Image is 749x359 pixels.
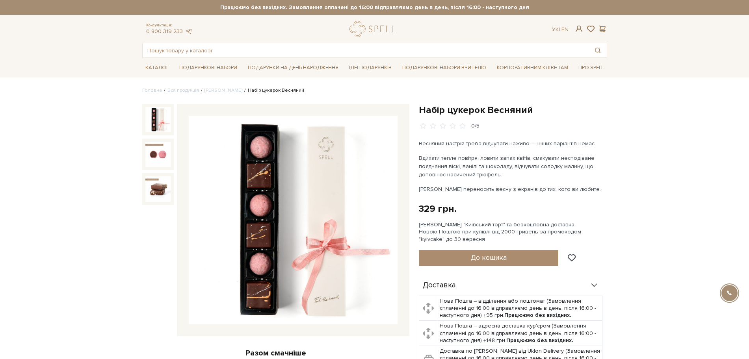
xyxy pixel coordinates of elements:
[494,62,571,74] a: Корпоративним клієнтам
[438,321,602,346] td: Нова Пошта – адресна доставка кур'єром (Замовлення сплаченні до 16:00 відправляємо день в день, п...
[419,221,607,243] div: [PERSON_NAME] "Київський торт" та безкоштовна доставка Новою Поштою при купівлі від 2000 гривень ...
[245,62,342,74] a: Подарунки на День народження
[142,87,162,93] a: Головна
[471,253,507,262] span: До кошика
[146,28,183,35] a: 0 800 319 233
[142,348,409,358] div: Разом смачніше
[559,26,560,33] span: |
[145,107,171,132] img: Набір цукерок Весняний
[145,176,171,202] img: Набір цукерок Весняний
[185,28,193,35] a: telegram
[346,62,395,74] a: Ідеї подарунків
[146,23,193,28] span: Консультація:
[143,43,589,57] input: Пошук товару у каталозі
[349,21,399,37] a: logo
[242,87,304,94] li: Набір цукерок Весняний
[145,142,171,167] img: Набір цукерок Весняний
[419,154,604,179] p: Вдихати тепле повітря, ловити запах квітів, смакувати несподіване поєднання віскі, ванілі та шоко...
[552,26,569,33] div: Ук
[423,282,456,289] span: Доставка
[189,116,398,324] img: Набір цукерок Весняний
[561,26,569,33] a: En
[142,4,607,11] strong: Працюємо без вихідних. Замовлення оплачені до 16:00 відправляємо день в день, після 16:00 - насту...
[438,296,602,321] td: Нова Пошта – відділення або поштомат (Замовлення сплаченні до 16:00 відправляємо день в день, піс...
[419,203,457,215] div: 329 грн.
[142,62,172,74] a: Каталог
[419,104,607,116] h1: Набір цукерок Весняний
[204,87,242,93] a: [PERSON_NAME]
[419,139,604,148] p: Весняний настрій треба відчувати наживо — інших варіантів немає.
[399,61,489,74] a: Подарункові набори Вчителю
[419,185,604,193] p: [PERSON_NAME] переносить весну з екранів до тих, кого ви любите.
[589,43,607,57] button: Пошук товару у каталозі
[419,250,559,266] button: До кошика
[506,337,573,344] b: Працюємо без вихідних.
[176,62,240,74] a: Подарункові набори
[471,122,480,130] div: 0/5
[504,312,571,318] b: Працюємо без вихідних.
[167,87,199,93] a: Вся продукція
[575,62,607,74] a: Про Spell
